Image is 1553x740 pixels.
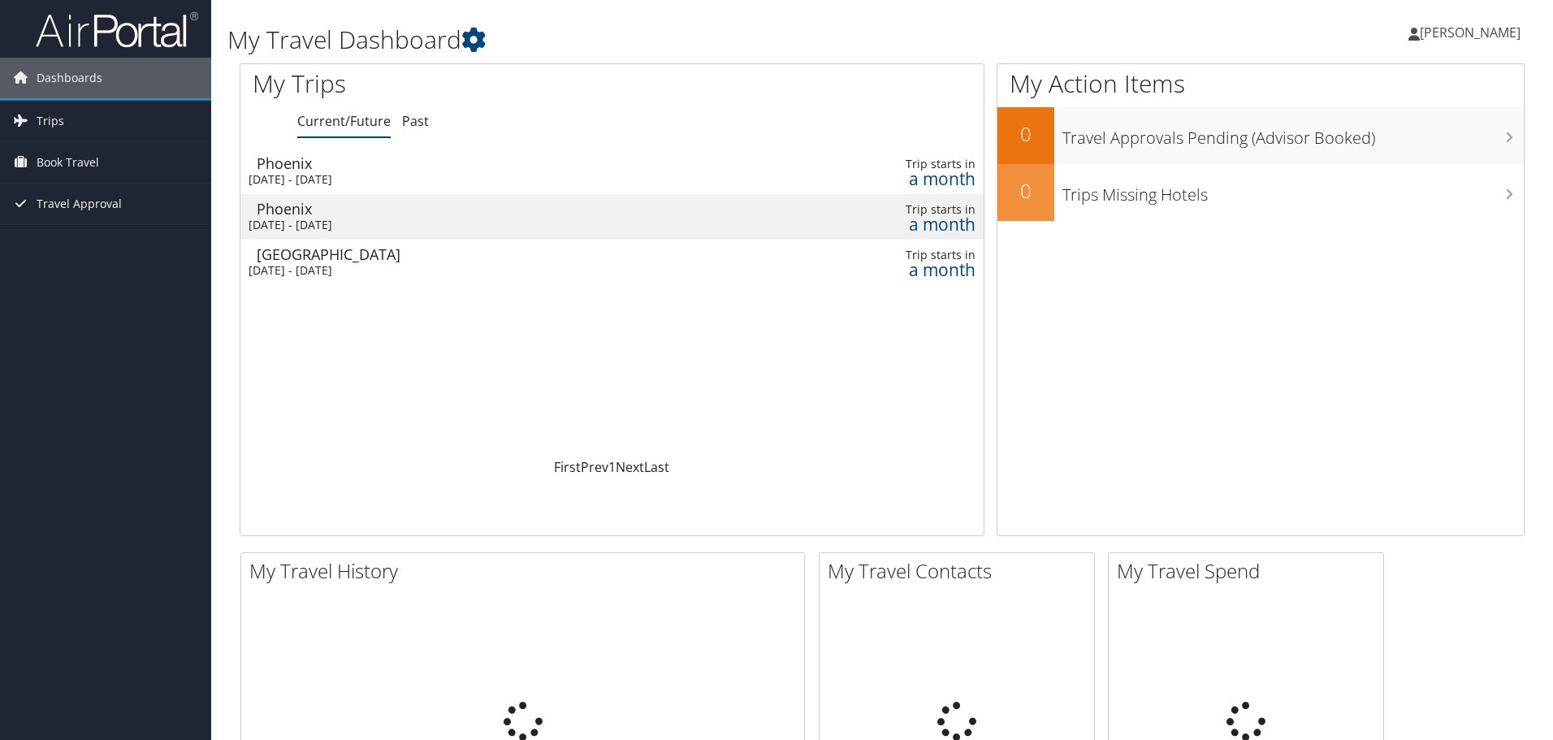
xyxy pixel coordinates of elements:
[37,101,64,141] span: Trips
[997,177,1054,205] h2: 0
[805,248,975,262] div: Trip starts in
[828,557,1094,585] h2: My Travel Contacts
[402,112,429,130] a: Past
[1408,8,1537,57] a: [PERSON_NAME]
[249,172,703,187] div: [DATE] - [DATE]
[805,262,975,277] div: a month
[257,156,711,171] div: Phoenix
[249,263,703,278] div: [DATE] - [DATE]
[227,23,1101,57] h1: My Travel Dashboard
[249,557,804,585] h2: My Travel History
[997,67,1524,101] h1: My Action Items
[608,458,616,476] a: 1
[36,11,198,49] img: airportal-logo.png
[805,171,975,186] div: a month
[37,58,102,98] span: Dashboards
[805,217,975,232] div: a month
[805,157,975,171] div: Trip starts in
[1420,24,1521,41] span: [PERSON_NAME]
[581,458,608,476] a: Prev
[1117,557,1383,585] h2: My Travel Spend
[997,164,1524,221] a: 0Trips Missing Hotels
[644,458,669,476] a: Last
[37,142,99,183] span: Book Travel
[257,201,711,216] div: Phoenix
[554,458,581,476] a: First
[253,67,662,101] h1: My Trips
[997,120,1054,148] h2: 0
[37,184,122,224] span: Travel Approval
[997,107,1524,164] a: 0Travel Approvals Pending (Advisor Booked)
[249,218,703,232] div: [DATE] - [DATE]
[257,247,711,262] div: [GEOGRAPHIC_DATA]
[1062,119,1524,149] h3: Travel Approvals Pending (Advisor Booked)
[805,202,975,217] div: Trip starts in
[1062,175,1524,206] h3: Trips Missing Hotels
[616,458,644,476] a: Next
[297,112,391,130] a: Current/Future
